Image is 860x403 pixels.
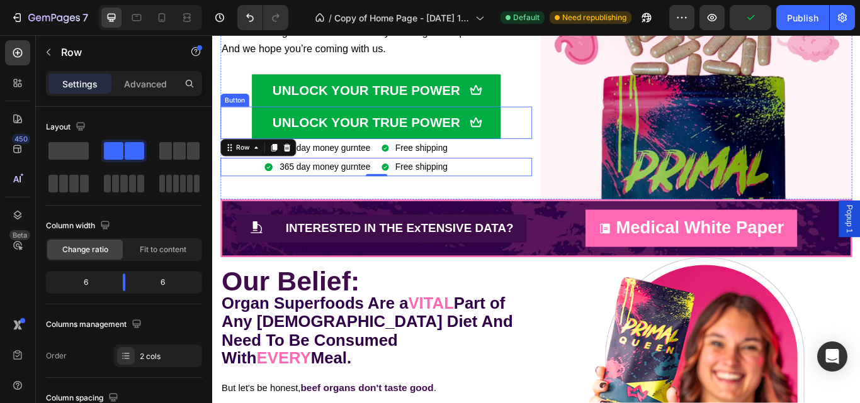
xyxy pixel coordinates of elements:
div: Open Intercom Messenger [817,341,847,372]
div: Beta [9,230,30,240]
strong: Meal. [115,366,162,387]
span: 365 day money gurntee [78,126,184,137]
div: Columns management [46,316,144,333]
p: Advanced [124,77,167,91]
strong: Organ Superfoods Are a [11,302,229,323]
span: Change ratio [62,244,108,255]
span: And we hope you’re coming with us. [11,9,202,23]
span: Default [513,12,540,23]
button: Publish [776,5,829,30]
strong: Part of Any [DEMOGRAPHIC_DATA] Diet And Need To Be Consumed With [11,302,350,387]
strong: Medical White Paper [470,213,666,236]
p: Row [61,45,168,60]
div: Layout [46,119,88,136]
div: 6 [48,273,113,291]
button: <p><strong>UNLOCK YOUR TRUE POWER</strong></p> [46,84,337,121]
div: Order [46,350,67,362]
span: Need republishing [562,12,626,23]
div: 6 [135,273,200,291]
strong: VITAL [229,302,281,323]
strong: INTERESTED IN THE ExTENSIVE DATA? [85,218,351,233]
div: Button [12,70,40,82]
strong: Our Belief: [11,270,172,305]
span: Copy of Home Page - [DATE] 13:25:12 [334,11,470,25]
span: Fit to content [140,244,186,255]
p: Settings [62,77,98,91]
span: Free shipping [213,126,274,137]
div: 450 [12,134,30,144]
button: 7 [5,5,94,30]
div: 2 cols [140,351,199,362]
span: Free shipping [213,148,274,159]
strong: UNLOCK YOUR TRUE POWER [70,94,289,111]
div: Column width [46,218,113,235]
div: Undo/Redo [237,5,288,30]
button: <p><span style="font-size:22px;"><strong>INTERESTED IN THE ExTENSIVE DATA?</strong></span></p> [28,209,366,243]
strong: EVERY [52,366,115,387]
div: Publish [787,11,818,25]
span: / [329,11,332,25]
button: <p><strong>UNLOCK YOUR TRUE POWER</strong></p> [46,46,337,84]
a: Medical White Paper [435,204,681,247]
strong: UNLOCK YOUR TRUE POWER [70,56,289,73]
span: 365 day money gurntee [78,148,184,159]
div: Row [25,126,46,137]
p: 7 [82,10,88,25]
iframe: Design area [212,35,860,403]
span: Popup 1 [737,198,749,231]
